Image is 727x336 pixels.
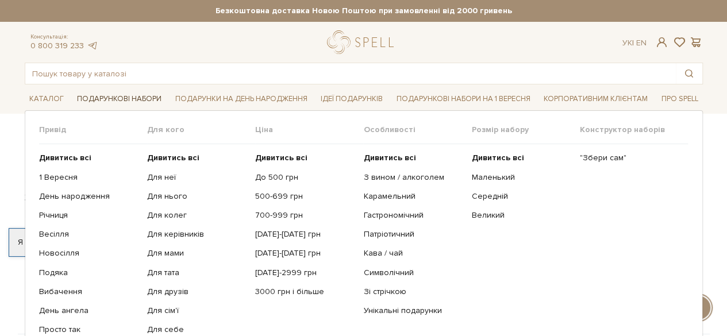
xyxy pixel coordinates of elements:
[147,125,255,135] span: Для кого
[255,287,355,297] a: 3000 грн і більше
[255,153,355,163] a: Дивитись всі
[363,153,463,163] a: Дивитись всі
[255,229,355,240] a: [DATE]-[DATE] грн
[657,90,703,108] a: Про Spell
[39,172,139,183] a: 1 Вересня
[363,125,471,135] span: Особливості
[39,248,139,258] a: Новосілля
[255,210,355,221] a: 700-999 грн
[472,191,571,202] a: Середній
[622,38,647,48] div: Ук
[39,210,139,221] a: Річниця
[147,325,247,335] a: Для себе
[472,210,571,221] a: Великий
[632,38,634,48] span: |
[255,191,355,202] a: 500-699 грн
[580,125,688,135] span: Конструктор наборів
[25,6,703,16] strong: Безкоштовна доставка Новою Поштою при замовленні від 2000 гривень
[147,210,247,221] a: Для колег
[39,287,139,297] a: Вибачення
[363,287,463,297] a: Зі стрічкою
[363,248,463,258] a: Кава / чай
[30,41,84,51] a: 0 800 319 233
[147,306,247,316] a: Для сім'ї
[25,90,68,108] a: Каталог
[39,325,139,335] a: Просто так
[147,268,247,278] a: Для тата
[147,172,247,183] a: Для неї
[472,125,580,135] span: Розмір набору
[472,153,524,163] b: Дивитись всі
[255,153,307,163] b: Дивитись всі
[363,268,463,278] a: Символічний
[363,306,463,316] a: Унікальні подарунки
[392,89,535,109] a: Подарункові набори на 1 Вересня
[327,30,399,54] a: logo
[363,229,463,240] a: Патріотичний
[363,191,463,202] a: Карамельний
[147,229,247,240] a: Для керівників
[9,237,321,248] div: Я дозволяю [DOMAIN_NAME] використовувати
[25,63,676,84] input: Пошук товару у каталозі
[39,153,91,163] b: Дивитись всі
[171,90,312,108] a: Подарунки на День народження
[39,229,139,240] a: Весілля
[72,90,166,108] a: Подарункові набори
[39,191,139,202] a: День народження
[363,172,463,183] a: З вином / алкоголем
[147,248,247,258] a: Для мами
[255,172,355,183] a: До 500 грн
[147,191,247,202] a: Для нього
[255,125,363,135] span: Ціна
[255,268,355,278] a: [DATE]-2999 грн
[255,248,355,258] a: [DATE]-[DATE] грн
[147,287,247,297] a: Для друзів
[147,153,247,163] a: Дивитись всі
[39,153,139,163] a: Дивитись всі
[472,172,571,183] a: Маленький
[18,175,364,292] div: З усіх питань звертайтесь: З питань корпоративного сервісу та замовлень:
[30,33,98,41] span: Консультація:
[363,153,416,163] b: Дивитись всі
[580,153,679,163] a: "Збери сам"
[472,153,571,163] a: Дивитись всі
[676,63,702,84] button: Пошук товару у каталозі
[87,41,98,51] a: telegram
[316,90,387,108] a: Ідеї подарунків
[539,89,652,109] a: Корпоративним клієнтам
[636,38,647,48] a: En
[39,306,139,316] a: День ангела
[363,210,463,221] a: Гастрономічний
[39,268,139,278] a: Подяка
[147,153,199,163] b: Дивитись всі
[39,125,147,135] span: Привід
